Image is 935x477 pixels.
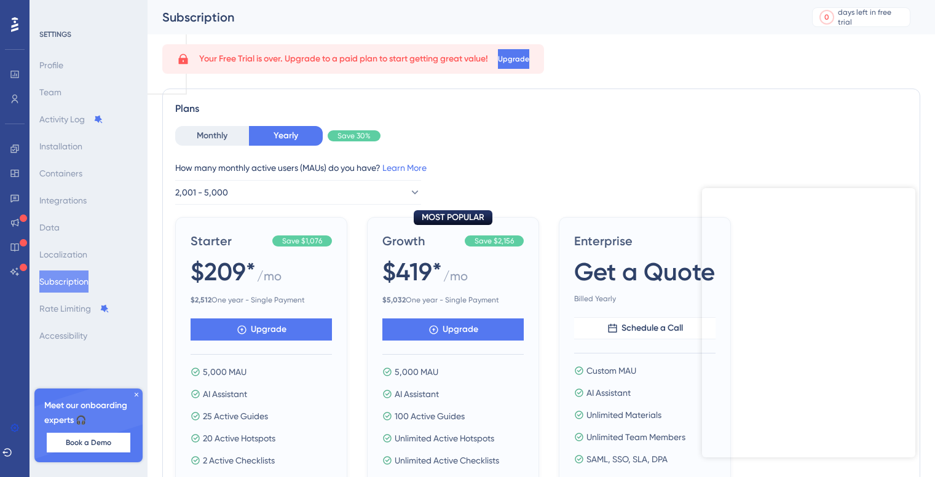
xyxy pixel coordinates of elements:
span: 100 Active Guides [395,409,465,424]
span: Meet our onboarding experts 🎧 [44,398,133,428]
span: / mo [257,267,282,290]
span: 20 Active Hotspots [203,431,275,446]
span: Unlimited Materials [586,408,661,422]
span: Starter [191,232,267,250]
button: Installation [39,135,82,157]
span: Unlimited Team Members [586,430,685,444]
button: Upgrade [191,318,332,341]
span: Save $2,156 [475,236,514,246]
button: Accessibility [39,325,87,347]
div: Subscription [162,9,781,26]
span: 25 Active Guides [203,409,268,424]
span: 2,001 - 5,000 [175,185,228,200]
div: How many monthly active users (MAUs) do you have? [175,160,907,175]
span: AI Assistant [203,387,247,401]
button: Profile [39,54,63,76]
span: / mo [443,267,468,290]
button: Upgrade [382,318,524,341]
span: Custom MAU [586,363,636,378]
div: Plans [175,101,907,116]
button: Integrations [39,189,87,211]
button: Upgrade [498,49,529,69]
button: Data [39,216,60,238]
span: AI Assistant [395,387,439,401]
span: Upgrade [443,322,478,337]
button: Rate Limiting [39,298,109,320]
button: Monthly [175,126,249,146]
button: Schedule a Call [574,317,716,339]
span: Unlimited Active Checklists [395,453,499,468]
span: Upgrade [251,322,286,337]
button: Localization [39,243,87,266]
span: Save 30% [337,131,371,141]
span: SAML, SSO, SLA, DPA [586,452,668,467]
span: Enterprise [574,232,716,250]
button: Team [39,81,61,103]
span: Schedule a Call [621,321,683,336]
div: days left in free trial [838,7,906,27]
span: One year - Single Payment [191,295,332,305]
b: $ 5,032 [382,296,406,304]
span: Unlimited Active Hotspots [395,431,494,446]
span: Growth [382,232,460,250]
span: AI Assistant [586,385,631,400]
span: 5,000 MAU [395,365,438,379]
button: Yearly [249,126,323,146]
button: Subscription [39,270,89,293]
span: Save $1,076 [282,236,322,246]
div: SETTINGS [39,30,139,39]
div: MOST POPULAR [414,210,492,225]
span: Upgrade [498,54,529,64]
button: Activity Log [39,108,103,130]
span: $419* [382,254,442,289]
span: Get a Quote [574,254,715,289]
b: $ 2,512 [191,296,211,304]
button: Containers [39,162,82,184]
div: 0 [824,12,829,22]
span: Billed Yearly [574,294,716,304]
span: $209* [191,254,256,289]
button: Book a Demo [47,433,130,452]
span: One year - Single Payment [382,295,524,305]
button: 2,001 - 5,000 [175,180,421,205]
a: Learn More [382,163,427,173]
span: 5,000 MAU [203,365,247,379]
span: 2 Active Checklists [203,453,275,468]
span: Your Free Trial is over. Upgrade to a paid plan to start getting great value! [199,52,488,66]
span: Book a Demo [66,438,111,447]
